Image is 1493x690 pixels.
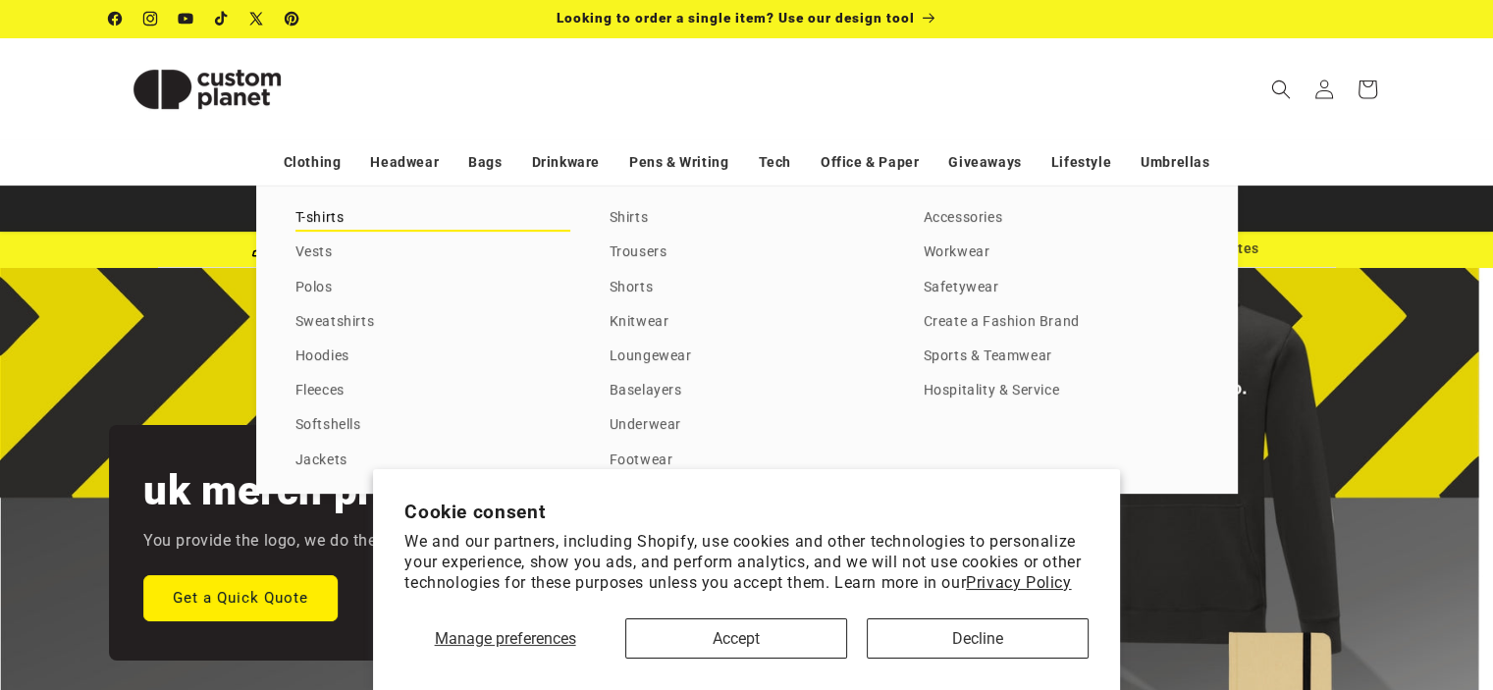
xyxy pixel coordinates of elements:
[610,378,884,404] a: Baselayers
[435,629,576,648] span: Manage preferences
[610,275,884,301] a: Shorts
[1259,68,1303,111] summary: Search
[610,448,884,474] a: Footwear
[625,618,847,659] button: Accept
[1051,145,1111,180] a: Lifestyle
[867,618,1089,659] button: Decline
[610,239,884,266] a: Trousers
[295,239,570,266] a: Vests
[109,45,305,133] img: Custom Planet
[295,448,570,474] a: Jackets
[610,344,884,370] a: Loungewear
[557,10,915,26] span: Looking to order a single item? Use our design tool
[924,275,1199,301] a: Safetywear
[295,205,570,232] a: T-shirts
[370,145,439,180] a: Headwear
[295,378,570,404] a: Fleeces
[924,378,1199,404] a: Hospitality & Service
[924,309,1199,336] a: Create a Fashion Brand
[404,501,1089,523] h2: Cookie consent
[610,412,884,439] a: Underwear
[295,344,570,370] a: Hoodies
[143,574,338,620] a: Get a Quick Quote
[295,275,570,301] a: Polos
[143,527,413,556] p: You provide the logo, we do the rest.
[924,239,1199,266] a: Workwear
[404,618,606,659] button: Manage preferences
[468,145,502,180] a: Bags
[948,145,1021,180] a: Giveaways
[404,532,1089,593] p: We and our partners, including Shopify, use cookies and other technologies to personalize your ex...
[924,205,1199,232] a: Accessories
[629,145,728,180] a: Pens & Writing
[295,412,570,439] a: Softshells
[101,37,312,140] a: Custom Planet
[1165,478,1493,690] iframe: Chat Widget
[610,205,884,232] a: Shirts
[295,309,570,336] a: Sweatshirts
[758,145,790,180] a: Tech
[143,464,499,517] h2: uk merch printing.
[532,145,600,180] a: Drinkware
[284,145,342,180] a: Clothing
[1141,145,1209,180] a: Umbrellas
[924,344,1199,370] a: Sports & Teamwear
[966,573,1071,592] a: Privacy Policy
[610,309,884,336] a: Knitwear
[821,145,919,180] a: Office & Paper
